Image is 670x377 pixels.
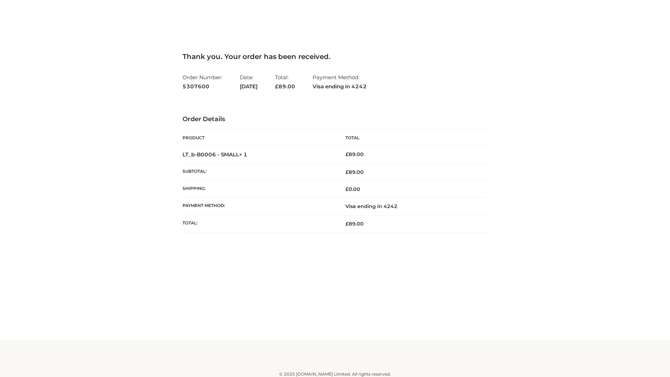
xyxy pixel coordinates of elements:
span: £ [345,169,349,175]
strong: 5307600 [183,82,222,91]
h3: Thank you. Your order has been received. [183,52,487,61]
span: £ [345,151,349,157]
strong: × 1 [239,151,247,158]
strong: Visa ending in 4242 [313,82,367,91]
li: Payment Method: [313,71,367,93]
strong: [DATE] [240,82,258,91]
th: Total [335,130,487,146]
span: 89.00 [345,221,364,227]
span: £ [345,186,349,192]
span: £ [345,221,349,227]
li: Order Number: [183,71,222,93]
bdi: 0.00 [345,186,360,192]
th: Product [183,130,335,146]
th: Payment method: [183,198,335,215]
th: Subtotal: [183,163,335,180]
li: Total: [275,71,295,93]
span: £ [275,83,278,90]
strong: LT_b-B0006 - SMALL [183,151,247,158]
th: Shipping: [183,181,335,198]
th: Total: [183,215,335,232]
li: Date: [240,71,258,93]
h3: Order Details [183,116,487,123]
span: 89.00 [345,169,364,175]
span: 89.00 [275,83,295,90]
td: Visa ending in 4242 [335,198,487,215]
bdi: 89.00 [345,151,364,157]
